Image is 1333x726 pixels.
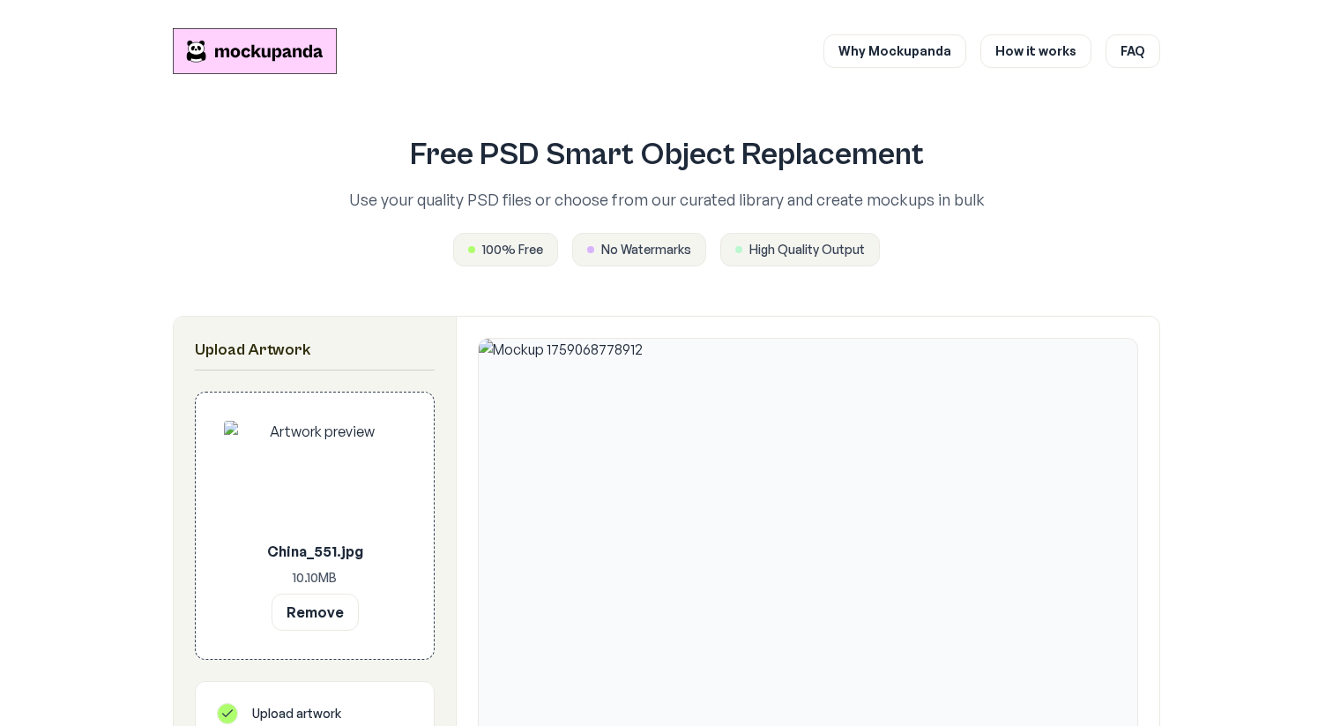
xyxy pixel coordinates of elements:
a: Mockupanda home [173,28,337,74]
p: China_551.jpg [224,541,406,562]
span: High Quality Output [749,241,865,258]
h2: Upload Artwork [195,338,435,363]
p: 10.10 MB [224,569,406,587]
span: No Watermarks [601,241,691,258]
h1: Free PSD Smart Object Replacement [272,138,1061,173]
a: FAQ [1106,34,1160,68]
img: Mockupanda [173,28,337,74]
button: Remove [272,594,359,631]
a: Why Mockupanda [823,34,966,68]
span: 100% Free [482,241,543,258]
span: Upload artwork [252,705,341,722]
a: How it works [980,34,1091,68]
img: Artwork preview [224,421,406,534]
p: Use your quality PSD files or choose from our curated library and create mockups in bulk [272,187,1061,212]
